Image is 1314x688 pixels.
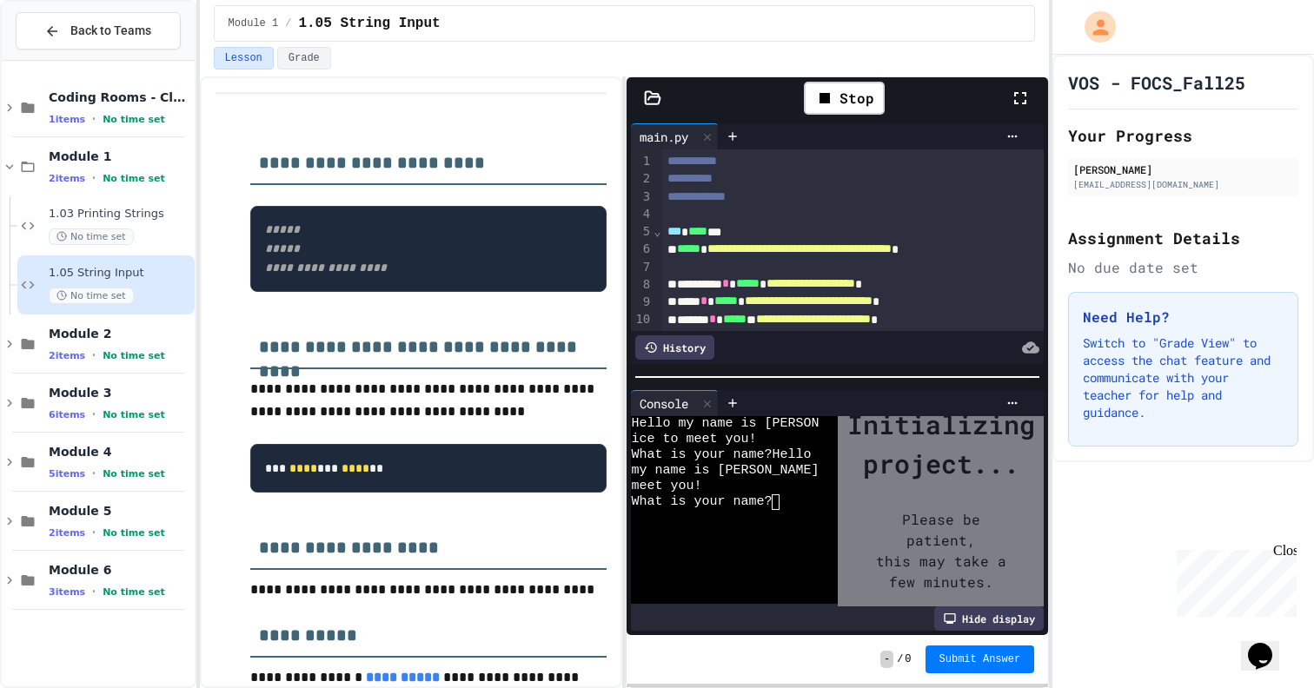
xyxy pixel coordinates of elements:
span: Module 6 [49,562,191,578]
span: What is your name? [631,494,772,510]
span: No time set [103,468,165,480]
div: 3 [631,189,653,206]
span: 2 items [49,527,85,539]
span: • [92,407,96,421]
span: No time set [49,228,134,245]
div: History [635,335,714,360]
div: 6 [631,241,653,258]
div: No due date set [1068,257,1298,278]
span: 2 items [49,350,85,361]
div: 10 [631,311,653,328]
span: 6 items [49,409,85,420]
button: Grade [277,47,331,69]
div: Console [631,390,719,416]
div: Console [631,394,697,413]
span: 1 items [49,114,85,125]
span: No time set [49,288,134,304]
div: My Account [1066,7,1120,47]
div: [PERSON_NAME] [1073,162,1293,177]
iframe: chat widget [1241,619,1297,671]
div: 7 [631,259,653,276]
span: 1.03 Printing Strings [49,207,191,222]
span: Back to Teams [70,22,151,40]
span: No time set [103,527,165,539]
span: Module 1 [49,149,191,164]
span: meet you! [631,479,701,494]
span: • [92,171,96,185]
span: Module 4 [49,444,191,460]
span: • [92,348,96,362]
span: Module 1 [229,17,279,30]
span: ice to meet you! [631,432,756,447]
span: • [92,112,96,126]
div: 1 [631,153,653,170]
button: Submit Answer [926,645,1035,673]
span: Module 5 [49,503,191,519]
span: 3 items [49,586,85,598]
span: my name is [PERSON_NAME]. [GEOGRAPHIC_DATA] to [631,463,991,479]
div: 5 [631,223,653,241]
span: What is your name?Hello [631,447,811,463]
div: 8 [631,276,653,294]
div: Chat with us now!Close [7,7,120,110]
iframe: chat widget [1170,543,1297,617]
div: [EMAIL_ADDRESS][DOMAIN_NAME] [1073,178,1293,191]
div: Initializing project... [847,405,1035,483]
span: • [92,585,96,599]
span: / [897,652,903,666]
p: Switch to "Grade View" to access the chat feature and communicate with your teacher for help and ... [1083,334,1284,421]
span: No time set [103,350,165,361]
span: Hello my name is [PERSON_NAME]. N [631,416,889,432]
span: No time set [103,114,165,125]
div: main.py [631,123,719,149]
h1: VOS - FOCS_Fall25 [1068,70,1245,95]
span: • [92,466,96,480]
span: 0 [905,652,911,666]
div: Please be patient, this may take a few minutes. [847,483,1035,619]
button: Lesson [214,47,274,69]
span: - [880,651,893,668]
span: No time set [103,586,165,598]
span: Coding Rooms - Class Activities [49,89,191,105]
span: Module 2 [49,326,191,341]
span: Module 3 [49,385,191,400]
span: • [92,526,96,539]
div: 2 [631,170,653,188]
span: No time set [103,409,165,420]
div: 11 [631,329,653,365]
div: Stop [804,82,885,115]
span: No time set [103,173,165,184]
div: 4 [631,206,653,223]
span: Submit Answer [939,652,1021,666]
span: 2 items [49,173,85,184]
button: Back to Teams [16,12,181,50]
span: 5 items [49,468,85,480]
div: main.py [631,128,697,146]
div: Hide display [934,606,1044,631]
span: 1.05 String Input [49,266,191,281]
div: 9 [631,294,653,311]
h3: Need Help? [1083,307,1284,327]
span: 1.05 String Input [298,13,440,34]
h2: Your Progress [1068,123,1298,148]
h2: Assignment Details [1068,226,1298,250]
span: Fold line [653,224,661,238]
span: / [285,17,291,30]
